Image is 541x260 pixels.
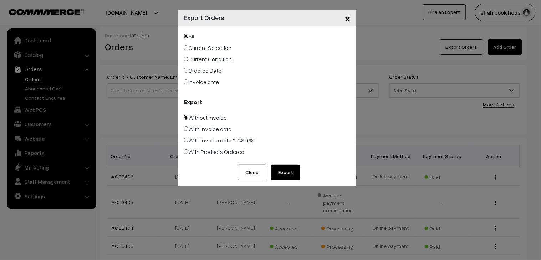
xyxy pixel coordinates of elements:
[184,113,227,122] label: Without Invoice
[184,45,188,50] input: Current Selection
[184,115,188,120] input: Without Invoice
[184,66,221,75] label: Ordered Date
[184,98,202,106] b: Export
[184,34,188,38] input: All
[184,136,255,145] label: With Invoice data & GST(%)
[339,7,356,29] button: Close
[184,125,231,133] label: With Invoice data
[184,147,244,156] label: With Products Ordered
[184,32,194,41] label: All
[184,13,224,22] h4: Export Orders
[184,43,231,52] label: Current Selection
[184,79,188,84] input: Invoice date
[184,78,219,86] label: Invoice date
[271,165,300,180] button: Export
[238,165,266,180] button: Close
[184,68,188,73] input: Ordered Date
[184,138,188,142] input: With Invoice data & GST(%)
[184,55,232,63] label: Current Condition
[184,57,188,61] input: Current Condition
[184,126,188,131] input: With Invoice data
[344,11,351,25] span: ×
[184,149,188,154] input: With Products Ordered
